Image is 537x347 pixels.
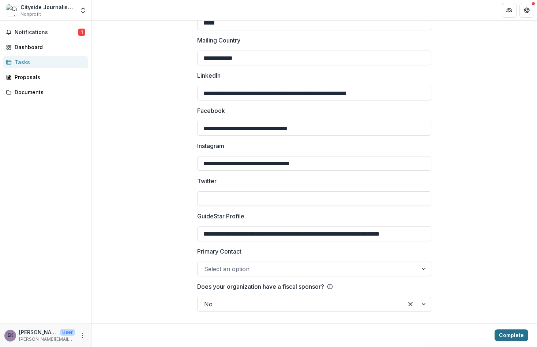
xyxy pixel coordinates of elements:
[19,328,57,336] p: [PERSON_NAME]
[15,58,82,66] div: Tasks
[15,29,78,36] span: Notifications
[519,3,534,18] button: Get Help
[78,29,85,36] span: 1
[197,282,324,291] p: Does your organization have a fiscal sponsor?
[197,106,225,115] p: Facebook
[405,298,416,310] div: Clear selected options
[197,247,241,256] p: Primary Contact
[60,329,75,336] p: User
[3,86,88,98] a: Documents
[20,3,75,11] div: Cityside Journalism Initiative
[78,3,88,18] button: Open entity switcher
[8,333,13,338] div: Erica Kesel
[197,71,221,80] p: LinkedIn
[15,88,82,96] div: Documents
[3,41,88,53] a: Dashboard
[197,212,244,221] p: GuideStar Profile
[78,331,87,340] button: More
[495,329,528,341] button: Complete
[3,26,88,38] button: Notifications1
[502,3,517,18] button: Partners
[6,4,18,16] img: Cityside Journalism Initiative
[197,36,240,45] p: Mailing Country
[15,43,82,51] div: Dashboard
[15,73,82,81] div: Proposals
[197,141,224,150] p: Instagram
[3,71,88,83] a: Proposals
[197,177,217,185] p: Twitter
[3,56,88,68] a: Tasks
[20,11,41,18] span: Nonprofit
[19,336,75,343] p: [PERSON_NAME][EMAIL_ADDRESS][DOMAIN_NAME]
